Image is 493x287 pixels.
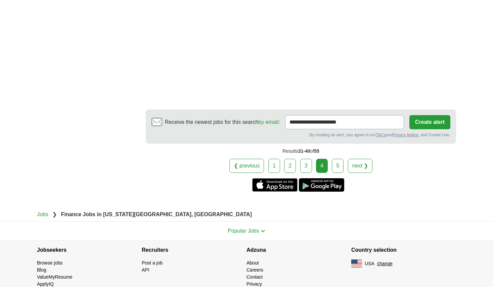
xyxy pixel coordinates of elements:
span: ❯ [52,211,57,217]
a: 5 [332,159,344,173]
a: 1 [268,159,280,173]
a: Jobs [37,211,48,217]
a: by email [258,119,278,125]
a: Browse jobs [37,260,62,266]
a: Contact [246,274,263,280]
a: 3 [300,159,312,173]
span: 31-40 [298,148,310,154]
h4: Country selection [351,241,456,259]
a: Blog [37,267,46,273]
div: By creating an alert, you agree to our and , and Cookie Use. [151,132,450,138]
div: Results of [146,144,456,159]
span: 55 [314,148,319,154]
a: API [142,267,149,273]
a: 2 [284,159,296,173]
a: Post a job [142,260,163,266]
a: ❮ previous [229,159,264,173]
a: About [246,260,259,266]
a: ValueMyResume [37,274,73,280]
strong: Finance Jobs in [US_STATE][GEOGRAPHIC_DATA], [GEOGRAPHIC_DATA] [61,211,252,217]
a: Get the Android app [299,178,344,192]
a: Get the iPhone app [252,178,298,192]
a: Careers [246,267,263,273]
a: Privacy [246,281,262,287]
img: US flag [351,259,362,268]
span: USA [365,260,374,267]
div: 4 [316,159,328,173]
button: Create alert [409,115,450,129]
a: T&Cs [376,133,386,137]
span: Popular Jobs [228,228,259,234]
img: toggle icon [261,230,265,233]
span: Receive the newest jobs for this search : [165,118,280,126]
a: next ❯ [348,159,373,173]
button: change [377,260,393,267]
a: Privacy Notice [393,133,418,137]
a: ApplyIQ [37,281,54,287]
